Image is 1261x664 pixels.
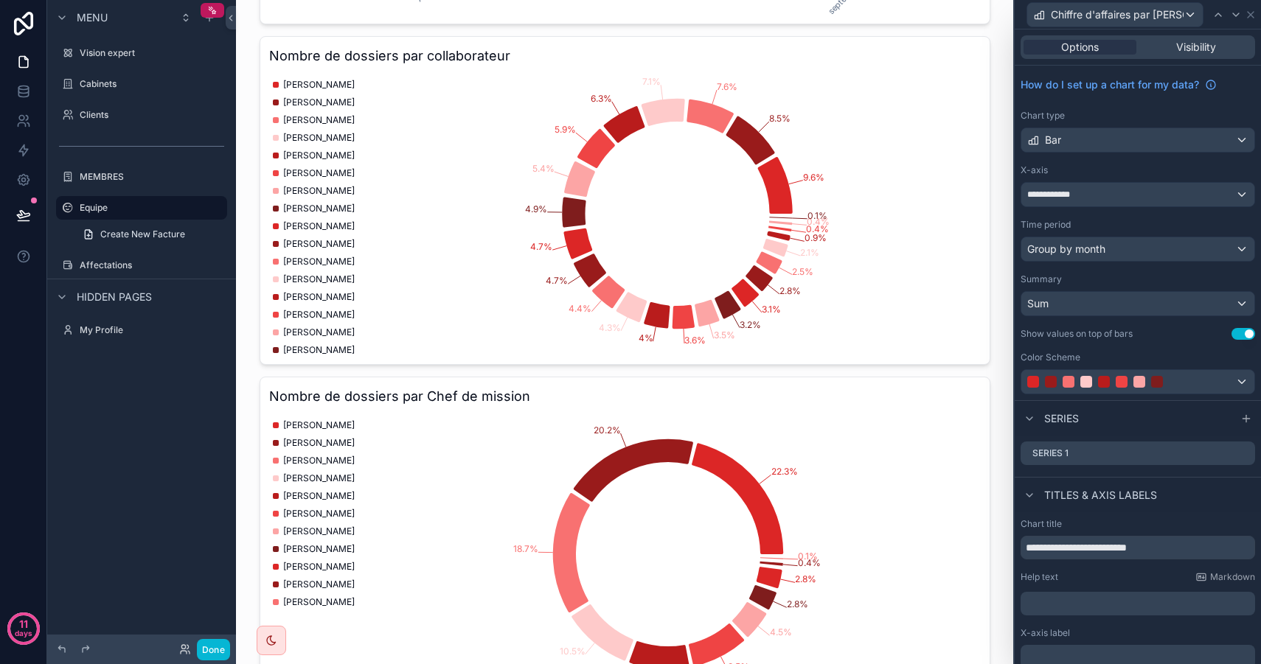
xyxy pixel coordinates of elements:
[1021,291,1255,316] button: Sum
[1021,273,1062,285] label: Summary
[19,617,28,632] p: 11
[1021,237,1255,262] button: Group by month
[197,639,230,660] button: Done
[1026,2,1203,27] button: Chiffre d'affaires par [PERSON_NAME]
[56,196,227,220] a: Equipe
[56,318,227,342] a: My Profile
[80,259,224,271] label: Affectations
[1210,571,1255,583] span: Markdown
[1021,518,1062,530] label: Chart title
[74,223,227,246] a: Create New Facture
[1044,411,1079,426] span: Series
[1176,40,1216,55] span: Visibility
[1027,296,1049,311] span: Sum
[1021,164,1048,176] label: X-axis
[1021,589,1255,615] div: scrollable content
[56,254,227,277] a: Affectations
[1032,447,1069,459] label: Series 1
[15,623,32,643] p: days
[56,165,227,189] a: MEMBRES
[1021,77,1217,92] a: How do I set up a chart for my data?
[1021,627,1070,639] label: X-axis label
[1044,488,1157,503] span: Titles & Axis labels
[77,10,108,25] span: Menu
[80,324,224,336] label: My Profile
[77,290,152,304] span: Hidden pages
[100,228,185,240] span: Create New Facture
[1061,40,1099,55] span: Options
[1045,133,1061,147] span: Bar
[1195,571,1255,583] a: Markdown
[1021,328,1133,340] div: Show values on top of bars
[56,72,227,96] a: Cabinets
[80,109,224,121] label: Clients
[56,103,227,127] a: Clients
[1021,219,1071,231] label: Time period
[56,41,227,65] a: Vision expert
[80,78,224,90] label: Cabinets
[1027,242,1105,256] span: Group by month
[1021,127,1255,153] button: Bar
[80,47,224,59] label: Vision expert
[80,171,224,183] label: MEMBRES
[1021,352,1080,363] label: Color Scheme
[1021,77,1199,92] span: How do I set up a chart for my data?
[1021,110,1065,122] label: Chart type
[80,202,218,214] label: Equipe
[1051,7,1184,22] span: Chiffre d'affaires par [PERSON_NAME]
[1021,571,1058,583] label: Help text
